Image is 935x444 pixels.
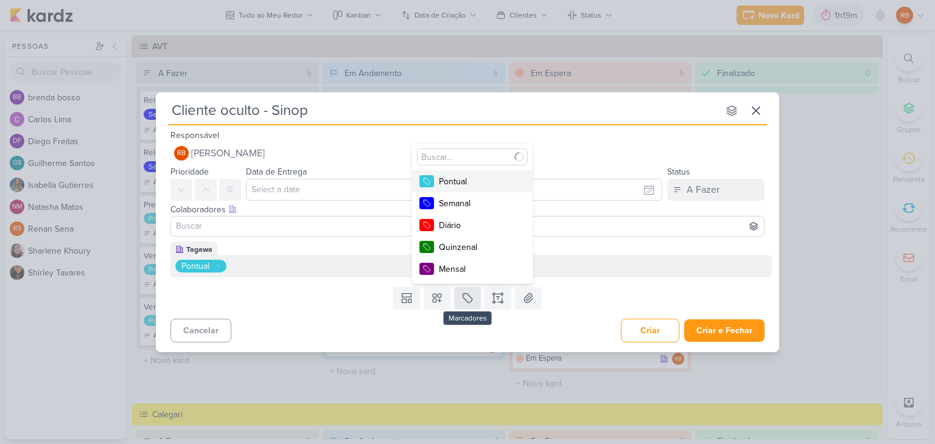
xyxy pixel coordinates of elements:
div: Marcadores [444,311,492,325]
div: Pontual [439,175,518,188]
button: A Fazer [667,179,765,201]
input: Select a date [246,179,662,201]
div: Rogerio Bispo [174,146,189,161]
div: A Fazer [687,182,720,197]
button: Criar e Fechar [684,319,765,342]
div: Diário [439,219,518,232]
span: [PERSON_NAME] [191,146,265,161]
button: Semanal [412,192,533,214]
p: RB [177,150,186,157]
label: Responsável [170,130,219,140]
div: Mensal [439,263,518,276]
label: Prioridade [170,167,209,177]
label: Status [667,167,690,177]
div: Semanal [439,197,518,210]
button: Criar [621,319,679,342]
div: Pontual [181,260,209,272]
input: Buscar [173,219,762,234]
button: Quinzenal [412,236,533,258]
button: Cancelar [170,319,231,342]
button: RB [PERSON_NAME] [170,142,765,164]
button: Mensal [412,258,533,280]
input: Buscar... [417,148,528,165]
div: Quinzenal [439,241,518,254]
button: Diário [412,214,533,236]
input: Kard Sem Título [168,100,718,122]
button: Pontual [412,170,533,192]
div: Tagawa [186,244,212,255]
label: Data de Entrega [246,167,307,177]
div: Colaboradores [170,203,765,216]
